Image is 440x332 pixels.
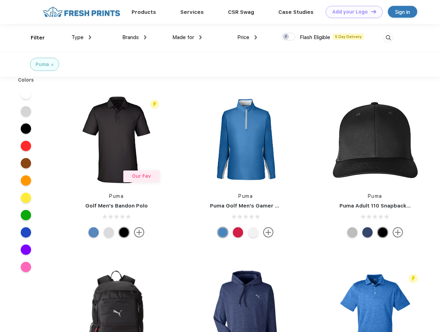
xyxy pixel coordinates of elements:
img: flash_active_toggle.svg [150,100,159,109]
a: Puma Golf Men's Gamer Golf Quarter-Zip [210,203,319,209]
div: Quarry with Brt Whit [347,227,357,238]
span: Flash Eligible [300,34,330,40]
img: dropdown.png [255,35,257,39]
a: Products [132,9,156,15]
div: Puma [36,61,49,68]
div: Bright Cobalt [218,227,228,238]
div: Peacoat with Qut Shd [362,227,373,238]
a: Puma [368,193,382,199]
a: Golf Men's Bandon Polo [85,203,148,209]
img: func=resize&h=266 [329,94,421,186]
div: Bright White [248,227,258,238]
a: Puma [109,193,124,199]
span: Our Fav [132,173,151,179]
div: High Rise [104,227,114,238]
img: dropdown.png [199,35,202,39]
img: func=resize&h=266 [200,94,291,186]
div: Lake Blue [88,227,99,238]
span: Made for [172,34,194,40]
div: Filter [31,34,45,42]
img: more.svg [393,227,403,238]
div: Ski Patrol [233,227,243,238]
img: filter_cancel.svg [51,64,54,66]
span: Price [237,34,249,40]
img: flash_active_toggle.svg [409,274,418,283]
img: dropdown.png [89,35,91,39]
img: desktop_search.svg [383,32,394,44]
div: Sign in [395,8,410,16]
img: fo%20logo%202.webp [41,6,122,18]
span: Brands [122,34,139,40]
img: more.svg [134,227,144,238]
a: CSR Swag [228,9,254,15]
img: func=resize&h=266 [70,94,162,186]
span: 5 Day Delivery [333,34,364,40]
img: dropdown.png [144,35,146,39]
img: DT [371,10,376,13]
span: Type [71,34,84,40]
a: Sign in [388,6,417,18]
div: Puma Black [119,227,129,238]
div: Pma Blk Pma Blk [377,227,388,238]
a: Puma [238,193,253,199]
div: Add your Logo [332,9,368,15]
div: Colors [13,76,39,84]
a: Services [180,9,204,15]
img: more.svg [263,227,274,238]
